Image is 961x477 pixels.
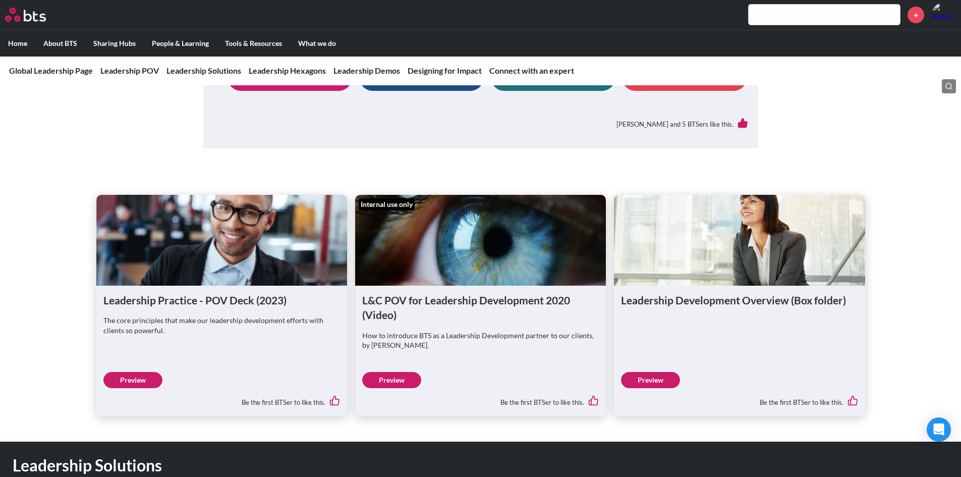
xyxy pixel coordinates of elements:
div: Be the first BTSer to like this. [362,388,599,409]
div: [PERSON_NAME] and 5 BTSers like this. [213,111,748,138]
label: People & Learning [144,30,217,57]
a: Preview [362,372,421,388]
a: Preview [103,372,162,388]
a: Leadership POV [100,66,159,75]
h1: Leadership Practice - POV Deck (2023) [103,293,340,307]
a: Go home [5,8,65,22]
div: Internal use only [359,198,415,210]
div: Be the first BTSer to like this. [621,388,858,409]
img: BTS Logo [5,8,46,22]
h1: Leadership Solutions [13,454,667,477]
label: About BTS [35,30,85,57]
label: Tools & Resources [217,30,290,57]
h1: L&C POV for Leadership Development 2020 (Video) [362,293,599,323]
a: Leadership Solutions [166,66,241,75]
a: Leadership Demos [333,66,400,75]
a: + [908,7,924,23]
div: Open Intercom Messenger [927,417,951,442]
a: Global Leadership Page [9,66,93,75]
img: Alexis Fernandez [932,3,956,27]
a: Connect with an expert [489,66,574,75]
label: What we do [290,30,344,57]
a: Preview [621,372,680,388]
label: Sharing Hubs [85,30,144,57]
h1: Leadership Development Overview (Box folder) [621,293,858,307]
p: The core principles that make our leadership development efforts with clients so powerful. [103,315,340,335]
a: Profile [932,3,956,27]
a: Designing for Impact [408,66,482,75]
p: How to introduce BTS as a Leadership Development partner to our clients, by [PERSON_NAME]. [362,331,599,350]
a: Leadership Hexagons [249,66,326,75]
div: Be the first BTSer to like this. [103,388,340,409]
